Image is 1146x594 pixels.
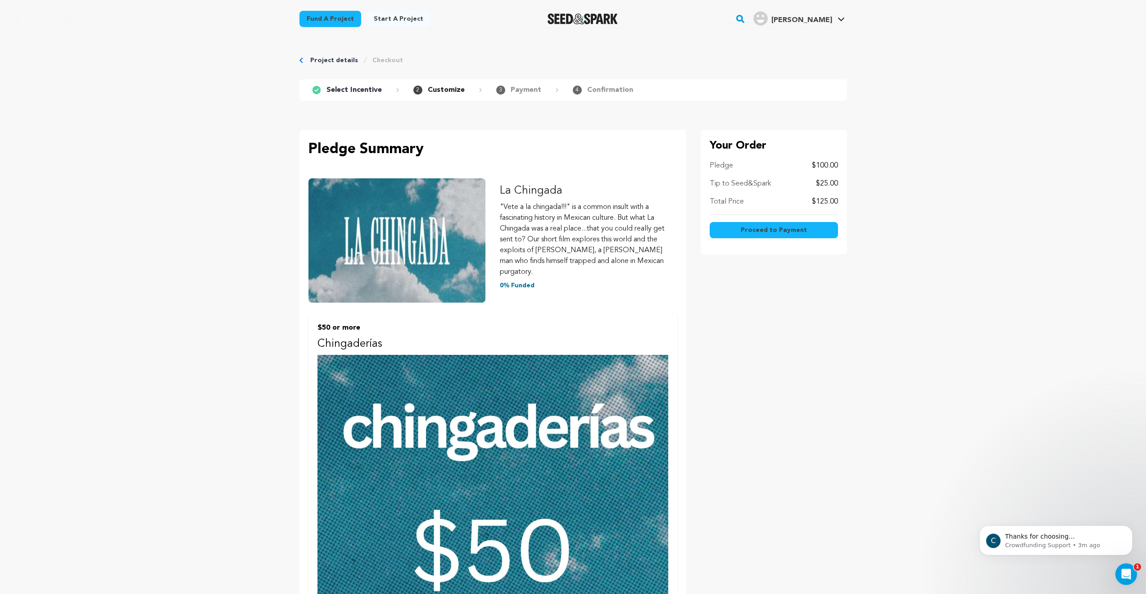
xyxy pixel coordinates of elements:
[299,56,847,65] div: Breadcrumb
[710,139,838,153] p: Your Order
[753,11,832,26] div: Colvin E.'s Profile
[310,56,358,65] a: Project details
[1115,563,1137,585] iframe: Intercom live chat
[710,222,838,238] button: Proceed to Payment
[816,178,838,189] p: $25.00
[812,196,838,207] p: $125.00
[753,11,768,26] img: user.png
[710,160,733,171] p: Pledge
[548,14,618,24] img: Seed&Spark Logo Dark Mode
[413,86,422,95] span: 2
[308,139,677,160] p: Pledge Summary
[500,281,677,290] p: 0% Funded
[317,322,668,333] p: $50 or more
[966,507,1146,570] iframe: Intercom notifications message
[299,11,361,27] a: Fund a project
[741,226,807,235] span: Proceed to Payment
[308,178,486,303] img: La Chingada image
[771,17,832,24] span: [PERSON_NAME]
[548,14,618,24] a: Seed&Spark Homepage
[496,86,505,95] span: 3
[587,85,633,95] p: Confirmation
[511,85,541,95] p: Payment
[372,56,403,65] a: Checkout
[710,196,744,207] p: Total Price
[710,178,771,189] p: Tip to Seed&Spark
[428,85,465,95] p: Customize
[500,184,677,198] p: La Chingada
[752,9,847,26] a: Colvin E.'s Profile
[500,202,677,277] p: "Vete a la chingada!!!" is a common insult with a fascinating history in Mexican culture. But wha...
[326,85,382,95] p: Select Incentive
[752,9,847,28] span: Colvin E.'s Profile
[573,86,582,95] span: 4
[317,337,668,351] p: Chingaderías
[812,160,838,171] p: $100.00
[367,11,430,27] a: Start a project
[1134,563,1141,571] span: 1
